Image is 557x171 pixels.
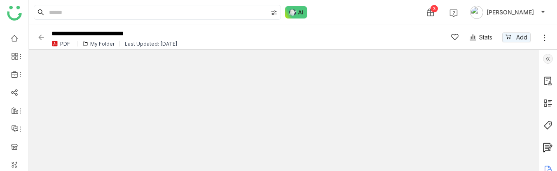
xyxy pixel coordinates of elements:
[449,9,458,17] img: help.svg
[487,8,534,17] span: [PERSON_NAME]
[82,41,88,46] img: folder.svg
[51,40,58,47] img: pdf.svg
[37,33,45,42] img: back
[60,41,70,47] div: PDF
[470,6,483,19] img: avatar
[285,6,307,18] img: ask-buddy-normal.svg
[502,32,531,42] button: Add
[469,33,477,42] img: stats.svg
[431,5,438,12] div: 3
[469,33,492,42] div: Stats
[516,33,527,42] span: Add
[468,6,547,19] button: [PERSON_NAME]
[7,6,22,21] img: logo
[125,41,178,47] div: Last Updated: [DATE]
[90,41,115,47] div: My Folder
[271,9,277,16] img: search-type.svg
